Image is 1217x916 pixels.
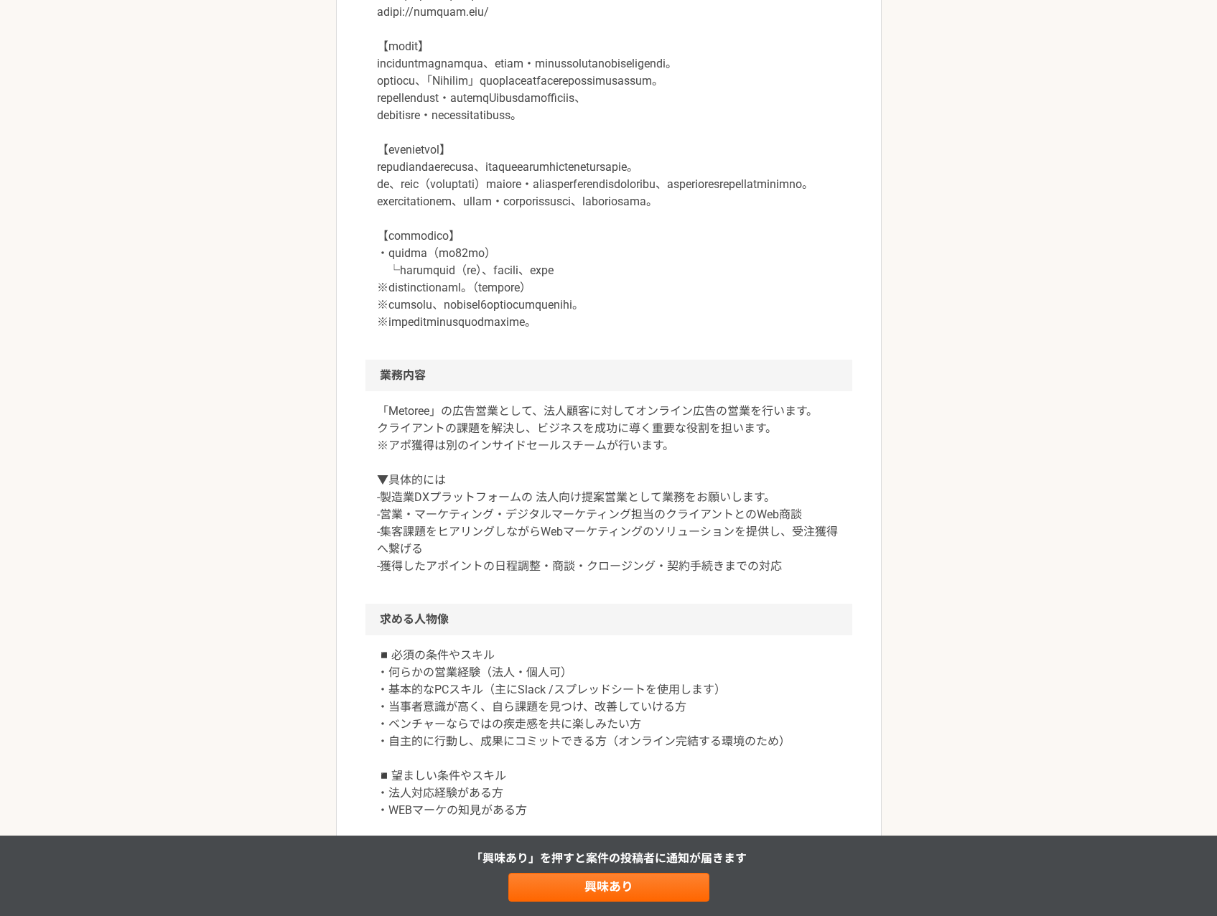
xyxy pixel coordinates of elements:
h2: 求める人物像 [365,604,852,635]
h2: 業務内容 [365,360,852,391]
a: 興味あり [508,873,709,902]
p: 「興味あり」を押すと 案件の投稿者に通知が届きます [471,850,747,867]
p: 「Metoree」の広告営業として、法人顧客に対してオンライン広告の営業を行います。 クライアントの課題を解決し、ビジネスを成功に導く重要な役割を担います。 ※アポ獲得は別のインサイドセールスチ... [377,403,841,575]
p: ◾️必須の条件やスキル ・何らかの営業経験（法人・個人可） ・基本的なPCスキル（主にSlack /スプレッドシートを使用します） ・当事者意識が高く、自ら課題を見つけ、改善していける方 ・ベン... [377,647,841,819]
